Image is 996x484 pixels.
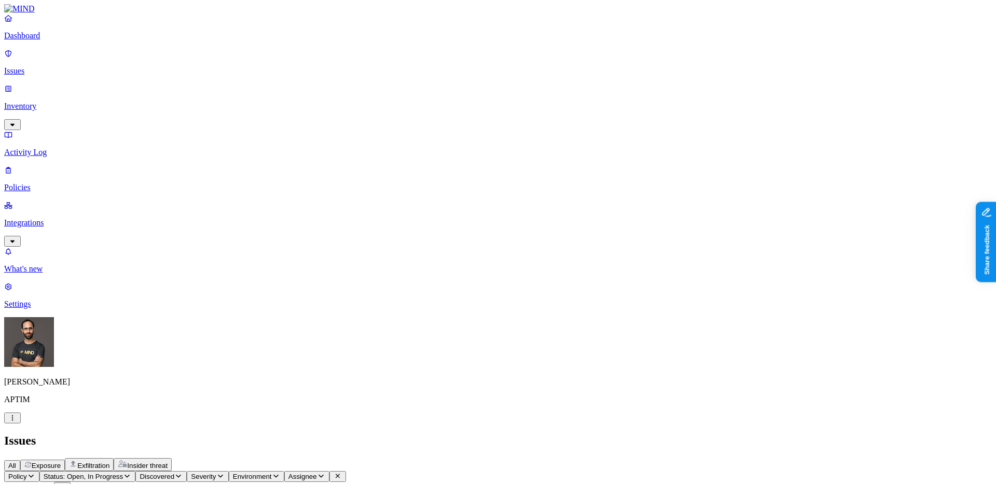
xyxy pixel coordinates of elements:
[4,148,992,157] p: Activity Log
[4,317,54,367] img: Ohad Abarbanel
[233,473,272,480] span: Environment
[4,165,992,192] a: Policies
[8,462,16,469] span: All
[77,462,109,469] span: Exfiltration
[4,247,992,274] a: What's new
[4,31,992,40] p: Dashboard
[4,264,992,274] p: What's new
[4,201,992,245] a: Integrations
[4,66,992,76] p: Issues
[4,49,992,76] a: Issues
[140,473,174,480] span: Discovered
[4,4,35,13] img: MIND
[32,462,61,469] span: Exposure
[4,395,992,404] p: APTIM
[4,4,992,13] a: MIND
[4,130,992,157] a: Activity Log
[191,473,216,480] span: Severity
[4,218,992,227] p: Integrations
[4,377,992,387] p: [PERSON_NAME]
[44,473,123,480] span: Status: Open, In Progress
[4,102,992,111] p: Inventory
[127,462,168,469] span: Insider threat
[4,13,992,40] a: Dashboard
[4,434,992,448] h2: Issues
[4,84,992,129] a: Inventory
[288,473,317,480] span: Assignee
[4,300,992,309] p: Settings
[8,473,27,480] span: Policy
[4,282,992,309] a: Settings
[4,183,992,192] p: Policies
